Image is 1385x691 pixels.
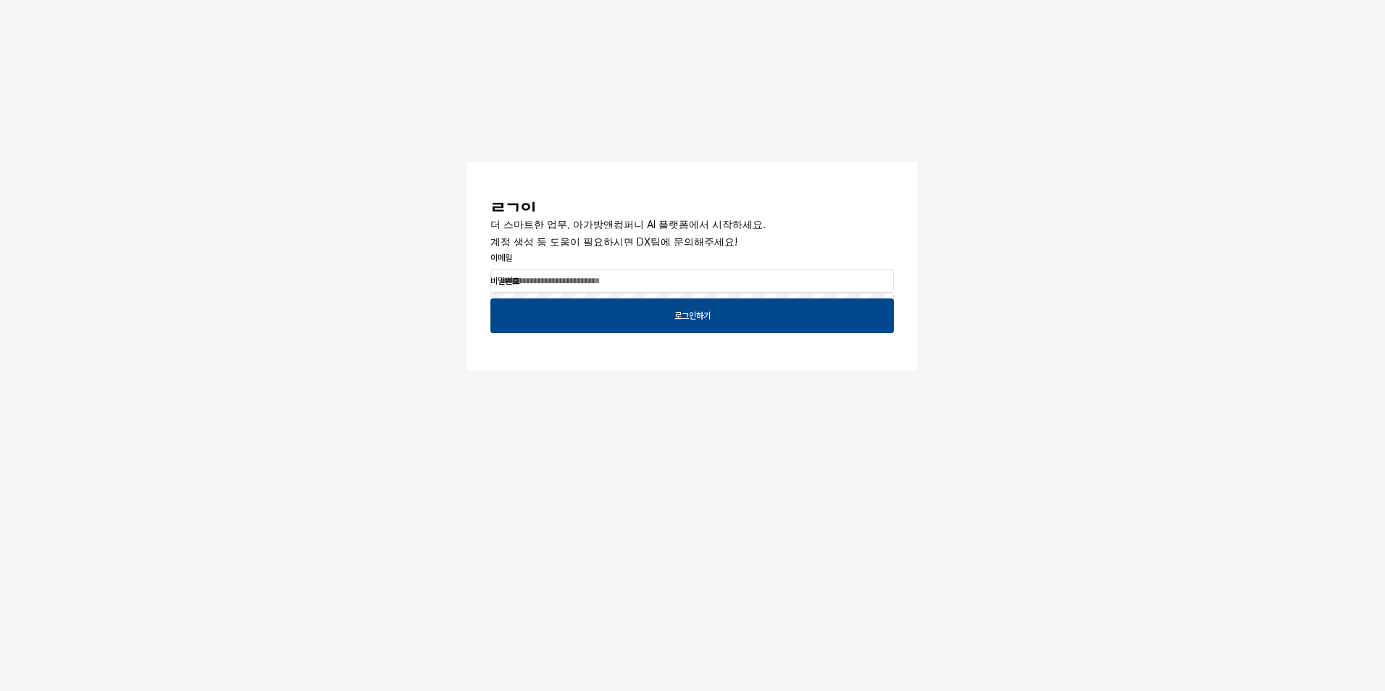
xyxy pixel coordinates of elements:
p: 이메일 [490,251,894,264]
h3: 로그인 [490,200,894,220]
p: 계정 생성 등 도움이 필요하시면 DX팀에 문의해주세요! [490,234,894,249]
p: 비밀번호 [490,275,894,288]
p: 더 스마트한 업무, 아가방앤컴퍼니 AI 플랫폼에서 시작하세요. [490,217,894,232]
button: 로그인하기 [490,298,894,333]
p: 로그인하기 [674,310,711,322]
